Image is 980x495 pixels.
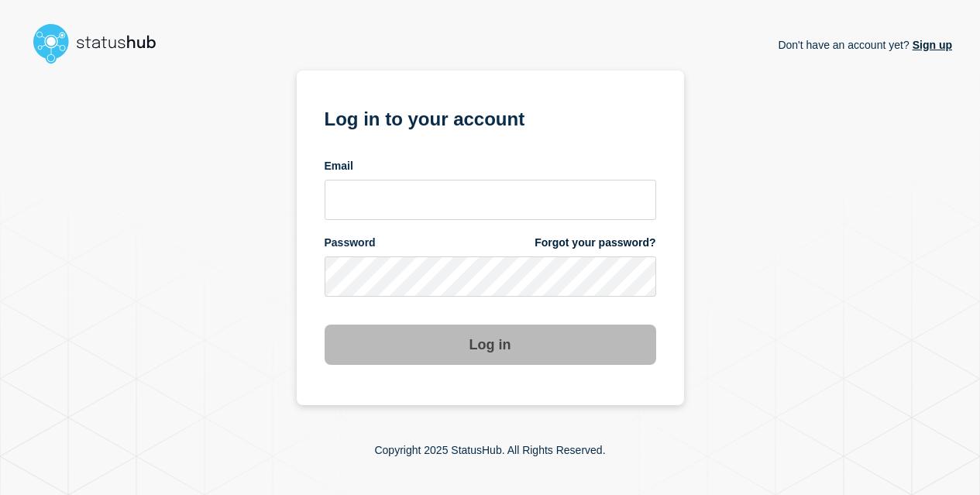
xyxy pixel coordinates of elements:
p: Don't have an account yet? [778,26,952,64]
a: Sign up [910,39,952,51]
p: Copyright 2025 StatusHub. All Rights Reserved. [374,444,605,456]
img: StatusHub logo [28,19,175,68]
h1: Log in to your account [325,103,656,132]
input: password input [325,256,656,297]
span: Email [325,159,353,174]
button: Log in [325,325,656,365]
a: Forgot your password? [535,235,655,250]
input: email input [325,180,656,220]
span: Password [325,235,376,250]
